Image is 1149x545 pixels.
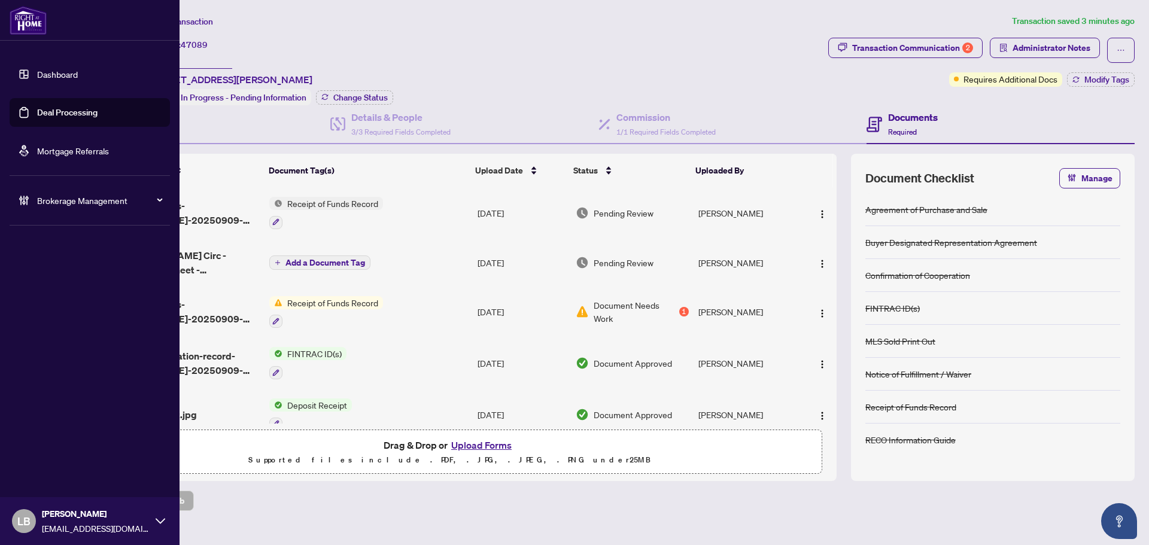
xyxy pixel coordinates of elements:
[351,127,451,136] span: 3/3 Required Fields Completed
[616,110,716,124] h4: Commission
[594,357,672,370] span: Document Approved
[813,302,832,321] button: Logo
[865,400,956,413] div: Receipt of Funds Record
[694,239,802,287] td: [PERSON_NAME]
[999,44,1008,52] span: solution
[865,367,971,380] div: Notice of Fulfillment / Waiver
[990,38,1100,58] button: Administrator Notes
[1067,72,1135,87] button: Modify Tags
[569,154,691,187] th: Status
[963,72,1057,86] span: Requires Additional Docs
[852,38,973,57] div: Transaction Communication
[351,110,451,124] h4: Details & People
[679,307,689,316] div: 1
[1101,503,1137,539] button: Open asap
[865,269,970,282] div: Confirmation of Cooperation
[269,398,352,431] button: Status IconDeposit Receipt
[616,127,716,136] span: 1/1 Required Fields Completed
[42,507,150,520] span: [PERSON_NAME]
[275,260,281,266] span: plus
[865,203,987,216] div: Agreement of Purchase and Sale
[282,197,383,210] span: Receipt of Funds Record
[269,197,282,210] img: Status Icon
[1013,38,1090,57] span: Administrator Notes
[817,309,827,318] img: Logo
[282,398,352,412] span: Deposit Receipt
[865,236,1037,249] div: Buyer Designated Representation Agreement
[962,42,973,53] div: 2
[813,203,832,223] button: Logo
[269,296,383,328] button: Status IconReceipt of Funds Record
[84,453,814,467] p: Supported files include .PDF, .JPG, .JPEG, .PNG under 25 MB
[285,258,365,267] span: Add a Document Tag
[37,107,98,118] a: Deal Processing
[865,170,974,187] span: Document Checklist
[865,302,920,315] div: FINTRAC ID(s)
[148,89,311,105] div: Status:
[576,408,589,421] img: Document Status
[181,92,306,103] span: In Progress - Pending Information
[37,69,78,80] a: Dashboard
[1117,46,1125,54] span: ellipsis
[888,110,938,124] h4: Documents
[691,154,798,187] th: Uploaded By
[384,437,515,453] span: Drag & Drop or
[37,194,162,207] span: Brokerage Management
[813,405,832,424] button: Logo
[576,305,589,318] img: Document Status
[694,187,802,239] td: [PERSON_NAME]
[475,164,523,177] span: Upload Date
[264,154,470,187] th: Document Tag(s)
[470,154,569,187] th: Upload Date
[269,197,383,229] button: Status IconReceipt of Funds Record
[473,287,571,338] td: [DATE]
[865,433,956,446] div: RECO Information Guide
[576,256,589,269] img: Document Status
[813,253,832,272] button: Logo
[888,127,917,136] span: Required
[282,296,383,309] span: Receipt of Funds Record
[694,287,802,338] td: [PERSON_NAME]
[149,16,213,27] span: View Transaction
[817,259,827,269] img: Logo
[594,206,653,220] span: Pending Review
[865,334,935,348] div: MLS Sold Print Out
[269,296,282,309] img: Status Icon
[316,90,393,105] button: Change Status
[282,347,346,360] span: FINTRAC ID(s)
[473,239,571,287] td: [DATE]
[473,337,571,389] td: [DATE]
[148,72,312,87] span: [STREET_ADDRESS][PERSON_NAME]
[828,38,983,58] button: Transaction Communication2
[473,187,571,239] td: [DATE]
[77,430,822,474] span: Drag & Drop orUpload FormsSupported files include .PDF, .JPG, .JPEG, .PNG under25MB
[576,357,589,370] img: Document Status
[1081,169,1112,188] span: Manage
[1012,14,1135,28] article: Transaction saved 3 minutes ago
[594,299,677,325] span: Document Needs Work
[269,347,346,379] button: Status IconFINTRAC ID(s)
[594,408,672,421] span: Document Approved
[17,513,31,529] span: LB
[576,206,589,220] img: Document Status
[694,389,802,440] td: [PERSON_NAME]
[181,39,208,50] span: 47089
[448,437,515,453] button: Upload Forms
[110,349,260,377] span: fintrac-identification-record-[PERSON_NAME]-20250909-100733.pdf
[269,255,370,270] button: Add a Document Tag
[817,209,827,219] img: Logo
[573,164,598,177] span: Status
[269,255,370,270] button: Add a Document Tag
[10,6,47,35] img: logo
[110,248,260,277] span: 82 [PERSON_NAME] Circ - revised trade sheet - [PERSON_NAME] to review.pdf
[817,411,827,421] img: Logo
[42,522,150,535] span: [EMAIL_ADDRESS][DOMAIN_NAME]
[473,389,571,440] td: [DATE]
[694,337,802,389] td: [PERSON_NAME]
[1059,168,1120,188] button: Manage
[37,145,109,156] a: Mortgage Referrals
[269,398,282,412] img: Status Icon
[594,256,653,269] span: Pending Review
[1084,75,1129,84] span: Modify Tags
[110,199,260,227] span: receipt-of-funds-[PERSON_NAME]-20250909-101434.pdf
